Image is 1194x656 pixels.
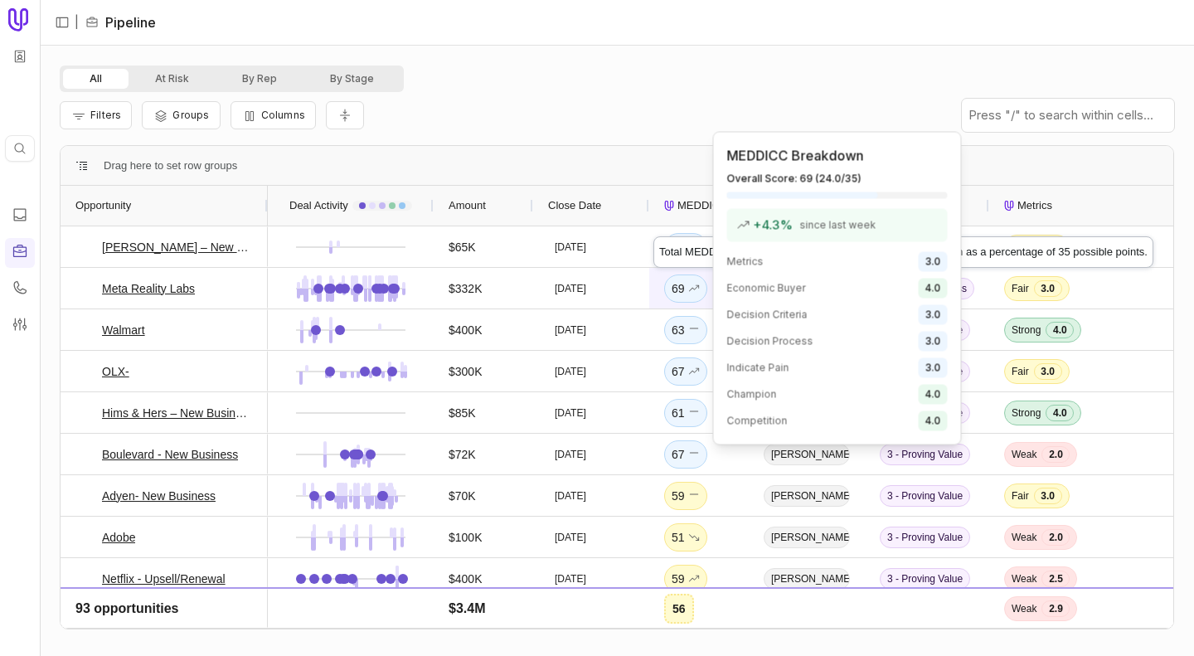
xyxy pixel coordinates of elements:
[555,448,586,461] time: [DATE]
[672,320,700,340] div: 63
[555,614,586,627] time: [DATE]
[727,282,806,295] span: Economic Buyer
[90,109,121,121] span: Filters
[677,196,734,216] span: MEDDICC Score
[449,486,476,506] div: $70K
[1034,488,1062,504] span: 3.0
[555,241,586,254] time: [DATE]
[102,403,253,423] a: Hims & Hers – New Business
[102,610,221,630] a: Jobber - New Business
[962,99,1174,132] input: Press "/" to search within cells...
[1017,196,1052,216] span: Metrics
[7,44,32,69] button: Workspace
[880,610,970,631] span: 3 - Proving Value
[172,109,209,121] span: Groups
[326,101,364,130] button: Collapse all rows
[449,610,476,630] div: $75K
[1012,572,1036,586] span: Weak
[555,323,586,337] time: [DATE]
[555,489,586,503] time: [DATE]
[142,101,220,129] button: Group Pipeline
[1046,405,1074,421] span: 4.0
[449,569,482,589] div: $400K
[449,237,476,257] div: $65K
[672,279,700,299] div: 69
[919,385,948,405] span: 4.0
[75,196,131,216] span: Opportunity
[727,309,808,322] span: Decision Criteria
[449,279,482,299] div: $332K
[919,279,948,299] span: 4.0
[764,527,850,548] span: [PERSON_NAME]
[1034,612,1062,629] span: 3.0
[1012,282,1029,295] span: Fair
[672,486,700,506] div: 59
[104,156,237,176] span: Drag here to set row groups
[1012,365,1029,378] span: Fair
[102,527,135,547] a: Adobe
[303,69,400,89] button: By Stage
[102,569,226,589] a: Netflix - Upsell/Renewal
[102,486,216,506] a: Adyen- New Business
[727,335,813,348] span: Decision Process
[1041,446,1070,463] span: 2.0
[555,406,586,420] time: [DATE]
[449,196,486,216] span: Amount
[102,279,195,299] a: Meta Reality Labs
[919,305,948,325] span: 3.0
[880,568,970,590] span: 3 - Proving Value
[102,362,129,381] a: OLX-
[664,186,734,226] div: MEDDICC Score
[688,445,700,464] span: No change
[261,109,305,121] span: Columns
[672,569,700,589] div: 59
[727,388,777,401] span: Champion
[1012,241,1029,254] span: Fair
[102,320,145,340] a: Walmart
[1046,322,1074,338] span: 4.0
[104,156,237,176] div: Row Groups
[548,196,601,216] span: Close Date
[1012,489,1029,503] span: Fair
[449,403,476,423] div: $85K
[449,527,482,547] div: $100K
[1041,571,1070,587] span: 2.5
[449,320,482,340] div: $400K
[449,445,476,464] div: $72K
[919,332,948,352] span: 3.0
[919,411,948,431] span: 4.0
[1041,529,1070,546] span: 2.0
[1034,363,1062,380] span: 3.0
[555,282,586,295] time: [DATE]
[1012,531,1036,544] span: Weak
[688,486,700,506] span: No change
[555,531,586,544] time: [DATE]
[672,610,700,630] div: 67
[688,403,700,423] span: No change
[216,69,303,89] button: By Rep
[672,237,700,257] div: 60
[555,572,586,586] time: [DATE]
[800,219,876,232] span: since last week
[449,362,482,381] div: $300K
[672,445,700,464] div: 67
[880,527,970,548] span: 3 - Proving Value
[919,358,948,378] span: 3.0
[1012,614,1029,627] span: Fair
[1034,280,1062,297] span: 3.0
[688,320,700,340] span: No change
[764,444,850,465] span: [PERSON_NAME]
[63,69,129,89] button: All
[672,362,700,381] div: 67
[555,365,586,378] time: [DATE]
[880,485,970,507] span: 3 - Proving Value
[1034,239,1062,255] span: 3.0
[102,445,238,464] a: Boulevard - New Business
[231,101,316,129] button: Columns
[919,252,948,272] span: 3.0
[764,485,850,507] span: [PERSON_NAME]
[129,69,216,89] button: At Risk
[727,255,764,269] span: Metrics
[1012,323,1041,337] span: Strong
[289,196,348,216] span: Deal Activity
